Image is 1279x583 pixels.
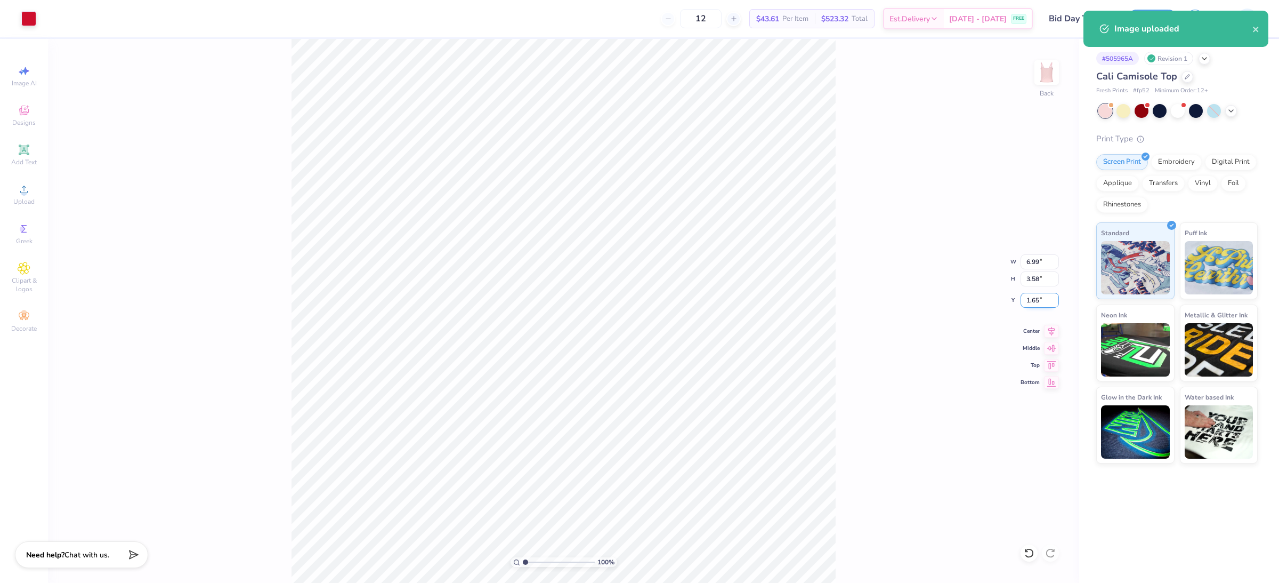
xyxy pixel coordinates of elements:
div: Embroidery [1151,154,1202,170]
input: – – [680,9,722,28]
div: Image uploaded [1114,22,1252,35]
div: Transfers [1142,175,1185,191]
span: Top [1021,362,1040,369]
span: Add Text [11,158,37,166]
span: Cali Camisole Top [1096,70,1177,83]
div: Digital Print [1205,154,1257,170]
span: Clipart & logos [5,276,43,293]
span: Center [1021,328,1040,335]
img: Back [1036,62,1057,83]
span: Water based Ink [1185,392,1234,403]
span: Glow in the Dark Ink [1101,392,1162,403]
img: Puff Ink [1185,241,1253,294]
span: Metallic & Glitter Ink [1185,309,1248,321]
span: Est. Delivery [889,13,930,25]
span: Middle [1021,345,1040,352]
span: Per Item [782,13,808,25]
span: Designs [12,118,36,127]
span: 100 % [597,557,614,567]
span: Bottom [1021,379,1040,386]
img: Water based Ink [1185,405,1253,459]
span: # fp52 [1133,86,1150,95]
img: Neon Ink [1101,323,1170,377]
img: Standard [1101,241,1170,294]
span: Decorate [11,324,37,333]
span: Chat with us. [64,550,109,560]
span: Total [852,13,868,25]
span: $43.61 [756,13,779,25]
span: Fresh Prints [1096,86,1128,95]
span: Puff Ink [1185,227,1207,238]
span: Neon Ink [1101,309,1127,321]
span: Minimum Order: 12 + [1155,86,1208,95]
div: Applique [1096,175,1139,191]
div: Print Type [1096,133,1258,145]
span: [DATE] - [DATE] [949,13,1007,25]
div: Rhinestones [1096,197,1148,213]
div: Vinyl [1188,175,1218,191]
strong: Need help? [26,550,64,560]
div: Revision 1 [1144,52,1193,65]
span: $523.32 [821,13,848,25]
span: Standard [1101,227,1129,238]
div: Screen Print [1096,154,1148,170]
img: Metallic & Glitter Ink [1185,323,1253,377]
button: close [1252,22,1260,35]
span: Greek [16,237,33,245]
div: Back [1040,89,1054,98]
input: Untitled Design [1041,8,1119,29]
img: Glow in the Dark Ink [1101,405,1170,459]
span: FREE [1013,15,1024,22]
div: Foil [1221,175,1246,191]
span: Upload [13,197,35,206]
div: # 505965A [1096,52,1139,65]
span: Image AI [12,79,37,87]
